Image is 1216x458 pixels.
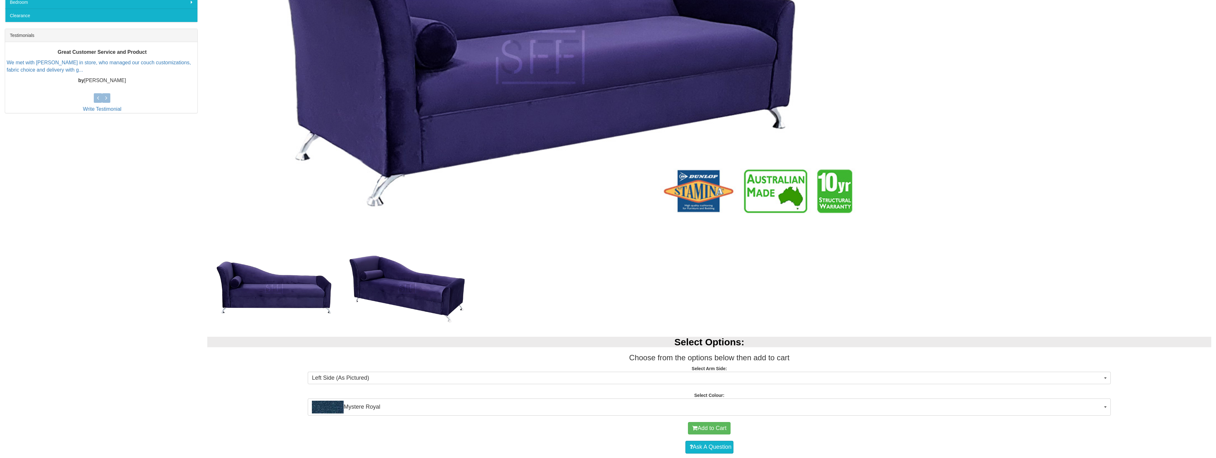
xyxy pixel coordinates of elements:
b: by [78,78,84,83]
button: Left Side (As Pictured) [308,372,1111,384]
img: Mystere Royal [312,401,344,413]
button: Add to Cart [688,422,731,435]
span: Mystere Royal [312,401,1103,413]
b: Great Customer Service and Product [58,49,147,55]
p: [PERSON_NAME] [7,77,197,84]
strong: Select Colour: [694,393,725,398]
a: We met with [PERSON_NAME] in store, who managed our couch customizations, fabric choice and deliv... [7,60,191,73]
strong: Select Arm Side: [692,366,727,371]
button: Mystere RoyalMystere Royal [308,398,1111,416]
a: Clearance [5,9,197,22]
a: Write Testimonial [83,106,121,112]
span: Left Side (As Pictured) [312,374,1103,382]
b: Select Options: [674,337,744,347]
h3: Choose from the options below then add to cart [207,354,1211,362]
div: Testimonials [5,29,197,42]
a: Ask A Question [685,441,733,454]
